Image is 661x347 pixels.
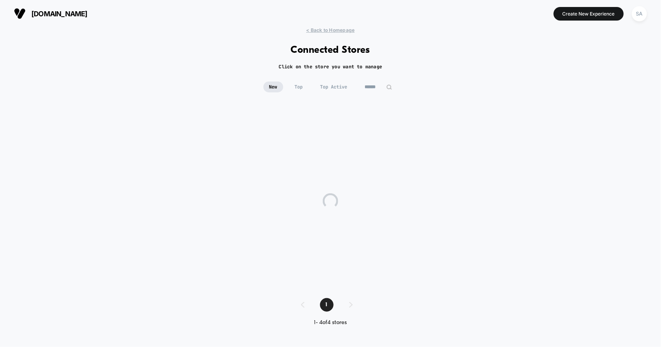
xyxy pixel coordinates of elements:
span: < Back to Homepage [306,27,355,33]
button: Create New Experience [554,7,624,21]
h1: Connected Stores [291,45,370,56]
img: Visually logo [14,8,26,19]
span: [DOMAIN_NAME] [31,10,88,18]
h2: Click on the store you want to manage [279,64,382,70]
span: Top Active [315,82,353,92]
button: SA [630,6,649,22]
button: [DOMAIN_NAME] [12,7,90,20]
span: New [263,82,283,92]
img: edit [386,84,392,90]
div: SA [632,6,647,21]
span: Top [289,82,309,92]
